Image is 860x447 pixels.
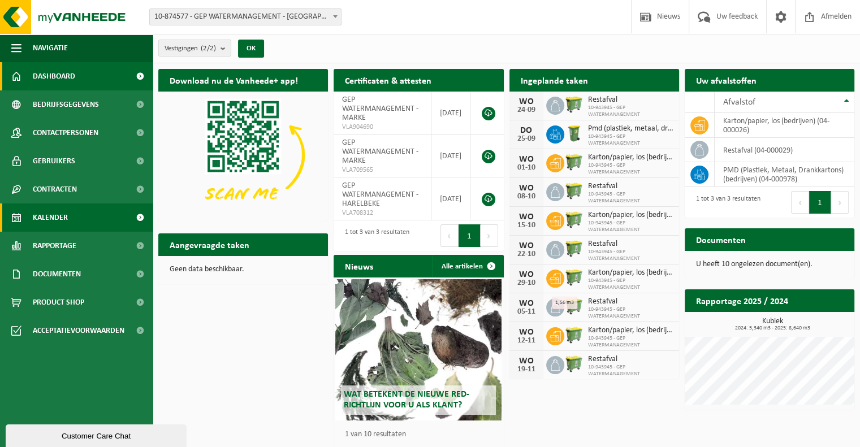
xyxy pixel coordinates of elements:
[588,153,673,162] span: Karton/papier, los (bedrijven)
[515,193,538,201] div: 08-10
[440,224,459,247] button: Previous
[690,326,854,331] span: 2024: 5,340 m3 - 2025: 8,640 m3
[588,355,673,364] span: Restafval
[515,97,538,106] div: WO
[564,354,584,374] img: WB-0660-HPE-GN-50
[588,240,673,249] span: Restafval
[588,335,673,349] span: 10-943945 - GEP WATERMANAGEMENT
[431,134,470,177] td: [DATE]
[770,311,853,334] a: Bekijk rapportage
[685,289,800,311] h2: Rapportage 2025 / 2024
[588,96,673,105] span: Restafval
[588,268,673,277] span: Karton/papier, los (bedrijven)
[344,390,469,410] span: Wat betekent de nieuwe RED-richtlijn voor u als klant?
[588,249,673,262] span: 10-943945 - GEP WATERMANAGEMENT
[588,326,673,335] span: Karton/papier, los (bedrijven)
[515,250,538,258] div: 22-10
[158,40,231,57] button: Vestigingen(2/2)
[515,212,538,222] div: WO
[715,162,854,187] td: PMD (Plastiek, Metaal, Drankkartons) (bedrijven) (04-000978)
[158,92,328,219] img: Download de VHEPlus App
[33,147,75,175] span: Gebruikers
[6,422,189,447] iframe: chat widget
[33,90,99,119] span: Bedrijfsgegevens
[33,260,81,288] span: Documenten
[33,34,68,62] span: Navigatie
[238,40,264,58] button: OK
[33,232,76,260] span: Rapportage
[515,164,538,172] div: 01-10
[809,191,831,214] button: 1
[715,113,854,138] td: karton/papier, los (bedrijven) (04-000026)
[342,123,422,132] span: VLA904690
[715,138,854,162] td: restafval (04-000029)
[515,184,538,193] div: WO
[564,210,584,229] img: WB-0660-HPE-GN-50
[335,279,502,420] a: Wat betekent de nieuwe RED-richtlijn voor u als klant?
[431,92,470,134] td: [DATE]
[33,175,77,203] span: Contracten
[149,8,342,25] span: 10-874577 - GEP WATERMANAGEMENT - HARELBEKE
[158,69,309,91] h2: Download nu de Vanheede+ app!
[588,162,673,176] span: 10-943945 - GEP WATERMANAGEMENT
[588,182,673,191] span: Restafval
[588,220,673,233] span: 10-943945 - GEP WATERMANAGEMENT
[564,239,584,258] img: WB-0660-HPE-GN-50
[515,270,538,279] div: WO
[515,155,538,164] div: WO
[342,209,422,218] span: VLA708312
[342,181,418,208] span: GEP WATERMANAGEMENT - HARELBEKE
[170,266,317,274] p: Geen data beschikbaar.
[696,261,843,268] p: U heeft 10 ongelezen document(en).
[433,255,503,277] a: Alle artikelen
[33,288,84,316] span: Product Shop
[342,96,418,122] span: GEP WATERMANAGEMENT - MARKE
[515,279,538,287] div: 29-10
[564,268,584,287] img: WB-0660-HPE-GN-50
[459,224,481,247] button: 1
[515,366,538,374] div: 19-11
[334,69,443,91] h2: Certificaten & attesten
[334,255,384,277] h2: Nieuws
[515,328,538,337] div: WO
[481,224,498,247] button: Next
[342,166,422,175] span: VLA709565
[588,277,673,291] span: 10-943945 - GEP WATERMANAGEMENT
[509,69,599,91] h2: Ingeplande taken
[342,138,418,165] span: GEP WATERMANAGEMENT - MARKE
[723,98,755,107] span: Afvalstof
[588,364,673,377] span: 10-943945 - GEP WATERMANAGEMENT
[690,318,854,331] h3: Kubiek
[345,431,498,439] p: 1 van 10 resultaten
[33,119,98,147] span: Contactpersonen
[685,228,757,250] h2: Documenten
[791,191,809,214] button: Previous
[588,306,673,320] span: 10-943945 - GEP WATERMANAGEMENT
[515,106,538,114] div: 24-09
[831,191,849,214] button: Next
[588,191,673,205] span: 10-943945 - GEP WATERMANAGEMENT
[564,153,584,172] img: WB-0660-HPE-GN-50
[564,326,584,345] img: WB-0660-HPE-GN-50
[588,133,673,147] span: 10-943945 - GEP WATERMANAGEMENT
[33,62,75,90] span: Dashboard
[588,297,673,306] span: Restafval
[564,181,584,201] img: WB-0660-HPE-GN-50
[515,299,538,308] div: WO
[158,233,261,255] h2: Aangevraagde taken
[515,308,538,316] div: 05-11
[201,45,216,52] count: (2/2)
[515,241,538,250] div: WO
[165,40,216,57] span: Vestigingen
[564,124,584,143] img: WB-0240-HPE-GN-50
[588,105,673,118] span: 10-943945 - GEP WATERMANAGEMENT
[690,190,760,215] div: 1 tot 3 van 3 resultaten
[150,9,341,25] span: 10-874577 - GEP WATERMANAGEMENT - HARELBEKE
[515,135,538,143] div: 25-09
[515,222,538,229] div: 15-10
[339,223,409,248] div: 1 tot 3 van 3 resultaten
[515,126,538,135] div: DO
[564,95,584,114] img: WB-0660-HPE-GN-50
[515,337,538,345] div: 12-11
